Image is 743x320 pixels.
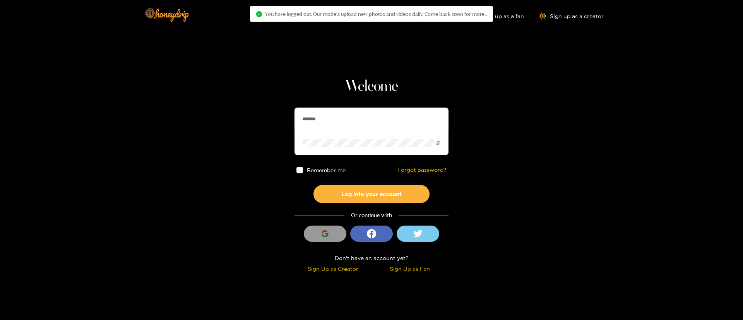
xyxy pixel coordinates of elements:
div: Or continue with [294,211,449,220]
div: Don't have an account yet? [294,253,449,262]
span: You have logged out. Our models upload new photos and videos daily. Come back soon for more.. [265,11,487,17]
div: Sign Up as Creator [296,264,370,273]
div: Sign Up as Fan [373,264,447,273]
a: Sign up as a creator [539,13,604,19]
span: Remember me [307,167,346,173]
h1: Welcome [294,77,449,96]
span: check-circle [256,11,262,17]
a: Forgot password? [397,167,447,173]
a: Sign up as a fan [471,13,524,19]
button: Log into your account [313,185,430,203]
span: eye-invisible [435,140,440,145]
